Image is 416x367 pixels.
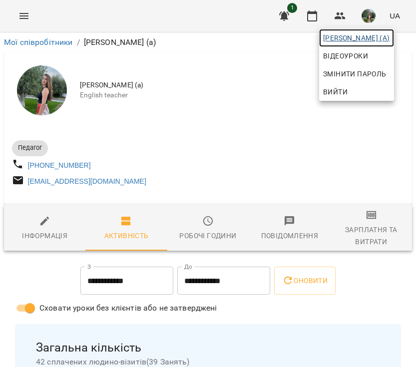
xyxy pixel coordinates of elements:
[319,65,394,83] a: Змінити пароль
[323,50,368,62] span: Відеоуроки
[323,86,348,98] span: Вийти
[323,68,390,80] span: Змінити пароль
[319,47,372,65] a: Відеоуроки
[323,32,390,44] span: [PERSON_NAME] (а)
[319,83,394,101] button: Вийти
[319,29,394,47] a: [PERSON_NAME] (а)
